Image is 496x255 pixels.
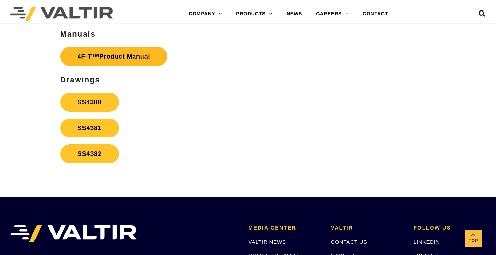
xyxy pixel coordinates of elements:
a: VALTIR NEWS [249,239,286,245]
a: CONTACT US [331,239,367,245]
a: NEWS [280,7,309,21]
span: Top [465,237,482,245]
strong: Manuals [60,30,96,38]
a: SS4380 [60,93,119,112]
a: PRODUCTS [229,7,280,21]
h2: FOLLOW US [414,225,486,231]
a: CONTACT [356,7,395,21]
a: 4F-TTMProduct Manual [60,47,168,66]
sup: TM [92,53,99,58]
a: COMPANY [182,7,229,21]
img: VALTIR [10,225,137,242]
a: SS4382 [60,144,119,163]
h2: MEDIA CENTER [249,225,321,231]
h2: VALTIR [331,225,403,231]
a: CAREERS [309,7,356,21]
a: LINKEDIN [414,239,440,245]
a: SS4381 [60,119,119,137]
a: Top [465,230,482,247]
img: Valtir [10,7,113,21]
strong: Drawings [60,75,100,84]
